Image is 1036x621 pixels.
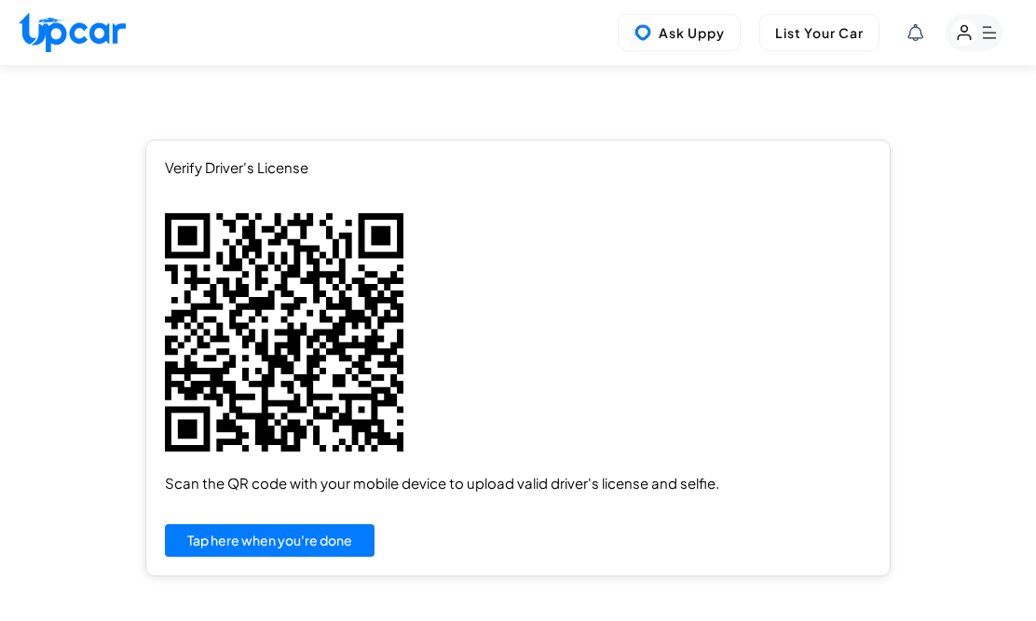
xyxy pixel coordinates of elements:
h2: Verify Driver's License [165,159,871,176]
img: Upcar Logo [19,12,126,52]
img: Uppy [634,23,652,42]
button: Tap here when you're done [165,524,375,557]
button: Ask Uppy [618,14,741,51]
button: List Your Car [759,14,879,51]
p: Scan the QR code with your mobile device to upload valid driver's license and selfie. [165,470,871,496]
